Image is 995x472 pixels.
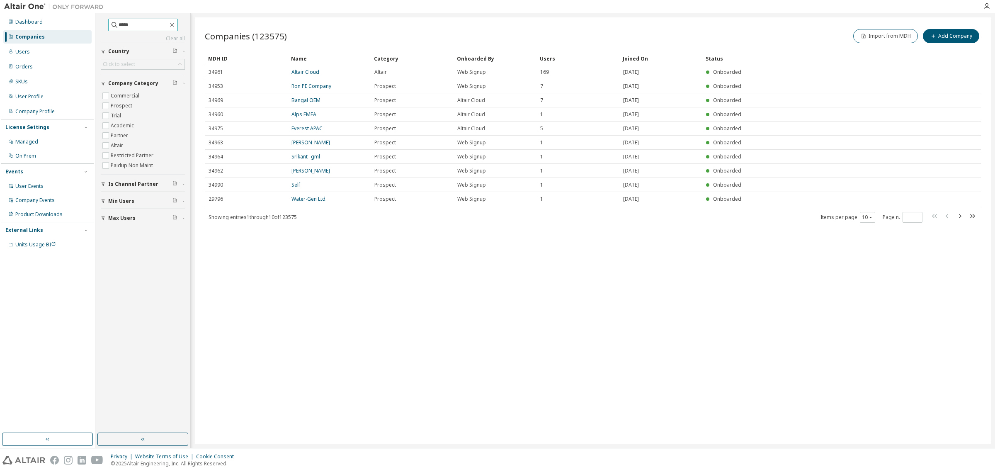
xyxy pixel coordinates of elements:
[5,227,43,234] div: External Links
[374,97,396,104] span: Prospect
[374,153,396,160] span: Prospect
[706,52,931,65] div: Status
[101,59,184,69] div: Click to select
[111,151,155,161] label: Restricted Partner
[108,80,158,87] span: Company Category
[15,108,55,115] div: Company Profile
[713,97,741,104] span: Onboarded
[111,453,135,460] div: Privacy
[291,125,323,132] a: Everest APAC
[15,183,44,190] div: User Events
[883,212,922,223] span: Page n.
[374,83,396,90] span: Prospect
[291,68,319,75] a: Altair Cloud
[540,153,543,160] span: 1
[209,97,223,104] span: 34969
[108,181,158,187] span: Is Channel Partner
[15,139,38,145] div: Managed
[172,48,177,55] span: Clear filter
[15,93,44,100] div: User Profile
[209,168,223,174] span: 34962
[209,69,223,75] span: 34961
[457,139,486,146] span: Web Signup
[111,141,125,151] label: Altair
[291,167,330,174] a: [PERSON_NAME]
[540,97,543,104] span: 7
[15,34,45,40] div: Companies
[713,167,741,174] span: Onboarded
[111,121,136,131] label: Academic
[623,153,639,160] span: [DATE]
[111,101,134,111] label: Prospect
[15,63,33,70] div: Orders
[923,29,979,43] button: Add Company
[205,30,287,42] span: Companies (123575)
[209,182,223,188] span: 34990
[540,69,549,75] span: 169
[713,181,741,188] span: Onboarded
[208,52,284,65] div: MDH ID
[291,181,300,188] a: Self
[15,19,43,25] div: Dashboard
[101,192,185,210] button: Min Users
[5,168,23,175] div: Events
[374,125,396,132] span: Prospect
[91,456,103,465] img: youtube.svg
[713,195,741,202] span: Onboarded
[101,35,185,42] a: Clear all
[623,139,639,146] span: [DATE]
[457,153,486,160] span: Web Signup
[15,197,55,204] div: Company Events
[101,175,185,193] button: Is Channel Partner
[374,182,396,188] span: Prospect
[101,74,185,92] button: Company Category
[291,52,367,65] div: Name
[713,83,741,90] span: Onboarded
[540,139,543,146] span: 1
[15,49,30,55] div: Users
[623,111,639,118] span: [DATE]
[291,83,331,90] a: Ron PE Company
[457,168,486,174] span: Web Signup
[209,196,223,202] span: 29796
[623,52,699,65] div: Joined On
[291,139,330,146] a: [PERSON_NAME]
[291,111,316,118] a: Alps EMEA
[374,196,396,202] span: Prospect
[291,153,320,160] a: Srikant _gml
[457,97,485,104] span: Altair Cloud
[108,48,129,55] span: Country
[291,97,320,104] a: Bangal OEM
[209,139,223,146] span: 34963
[135,453,196,460] div: Website Terms of Use
[111,131,130,141] label: Partner
[457,196,486,202] span: Web Signup
[862,214,873,221] button: 10
[111,460,239,467] p: © 2025 Altair Engineering, Inc. All Rights Reserved.
[540,182,543,188] span: 1
[540,83,543,90] span: 7
[209,125,223,132] span: 34975
[209,83,223,90] span: 34953
[540,52,616,65] div: Users
[111,161,155,170] label: Paidup Non Maint
[15,211,63,218] div: Product Downloads
[623,196,639,202] span: [DATE]
[15,241,56,248] span: Units Usage BI
[291,195,327,202] a: Water-Gen Ltd.
[623,168,639,174] span: [DATE]
[713,153,741,160] span: Onboarded
[457,111,485,118] span: Altair Cloud
[623,83,639,90] span: [DATE]
[540,168,543,174] span: 1
[374,69,387,75] span: Altair
[101,209,185,227] button: Max Users
[78,456,86,465] img: linkedin.svg
[853,29,918,43] button: Import from MDH
[457,52,533,65] div: Onboarded By
[713,68,741,75] span: Onboarded
[457,83,486,90] span: Web Signup
[103,61,135,68] div: Click to select
[374,139,396,146] span: Prospect
[108,198,134,204] span: Min Users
